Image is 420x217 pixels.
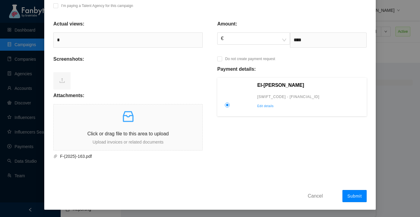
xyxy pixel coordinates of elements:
[217,20,237,28] p: Amount:
[54,104,202,150] span: inboxClick or drag file to this area to uploadUpload invoices or related documents
[54,130,202,137] p: Click or drag file to this area to upload
[225,56,275,62] p: Do not create payment request
[308,192,323,200] span: Cancel
[221,33,286,44] span: €
[53,92,84,99] p: Attachments:
[217,66,256,73] p: Payment details:
[257,82,363,89] p: EI-[PERSON_NAME]
[53,154,58,158] span: paper-clip
[347,194,362,198] span: Submit
[61,3,133,9] p: I’m paying a Talent Agency for this campaign
[257,103,363,109] p: Edit details
[53,20,84,28] p: Actual views:
[121,109,135,124] span: inbox
[342,190,367,202] button: Submit
[58,153,195,160] span: F-(2025)-163.pdf
[53,56,84,63] p: Screenshots:
[54,139,202,145] p: Upload invoices or related documents
[59,77,65,83] span: upload
[257,94,363,100] p: [SWIFT_CODE] - [FINANCIAL_ID]
[303,191,327,201] button: Cancel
